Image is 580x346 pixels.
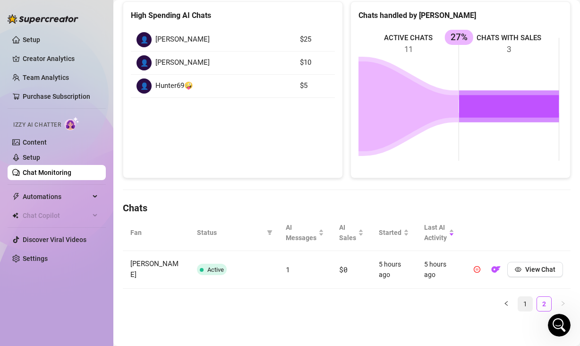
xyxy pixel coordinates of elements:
a: [EMAIL_ADDRESS][DOMAIN_NAME] [58,112,174,120]
span: left [503,301,509,306]
li: Previous Page [499,296,514,311]
div: Ari says… [8,29,181,106]
a: 1 [518,297,532,311]
div: High Spending AI Chats [131,9,335,21]
div: 👤 [136,32,152,47]
div: Ella says… [8,134,181,260]
article: $25 [300,34,329,45]
div: Chats handled by [PERSON_NAME] [358,9,563,21]
a: Chat Monitoring [23,169,71,176]
button: Home [148,4,166,22]
span: pause-circle [474,266,480,273]
span: AI Messages [286,222,316,243]
th: AI Sales [332,215,371,251]
span: 1 [286,265,290,274]
span: Last AI Activity [424,222,447,243]
a: OF [488,268,503,276]
p: A few hours [80,12,116,21]
img: logo-BBDzfeDw.svg [8,14,78,24]
div: Profile image for Nir [53,5,68,20]
img: Profile image for Ella [40,5,55,20]
div: Please send us a screenshot of the error message or issue you're experiencing. [15,140,147,168]
span: right [560,301,566,306]
img: AI Chatter [65,117,79,130]
textarea: Message… [8,254,181,270]
span: [PERSON_NAME] [155,34,210,45]
div: Please send us a screenshot of the error message or issue you're experiencing.Also include a shor... [8,134,155,243]
span: filter [265,225,274,240]
th: Started [371,215,417,251]
span: View Chat [525,266,555,273]
button: OF [488,262,503,277]
button: left [499,296,514,311]
th: Last AI Activity [417,215,462,251]
button: go back [6,4,24,22]
a: Creator Analytics [23,51,98,66]
li: Next Page [555,296,571,311]
span: Hunter69🤪 [155,80,193,92]
span: Active [207,266,224,273]
h1: 🌟 Supercreator [72,5,132,12]
a: Setup [23,154,40,161]
button: Upload attachment [45,274,52,281]
span: Chat Copilot [23,208,90,223]
span: eye [515,266,521,273]
img: Chat Copilot [12,212,18,219]
span: thunderbolt [12,193,20,200]
a: Team Analytics [23,74,69,81]
div: [EMAIL_ADDRESS][DOMAIN_NAME] [51,106,181,127]
a: Discover Viral Videos [23,236,86,243]
span: Status [197,227,263,238]
span: [PERSON_NAME] [155,57,210,69]
div: also i feel that she asnwers a bit slow, it's just my feeling, like she doesnt messagess to all m... [34,29,181,105]
div: 👤 [136,55,152,70]
button: View Chat [507,262,563,277]
iframe: Intercom live chat [548,314,571,337]
div: Also include a short explanation and the steps you took to see the problem, that would be super h... [15,173,147,237]
a: Settings [23,255,48,262]
div: Ari says… [8,106,181,135]
span: $0 [339,265,347,274]
article: $5 [300,80,329,92]
a: Purchase Subscription [23,93,90,100]
div: also i feel that she asnwers a bit slow, it's just my feeling, like she doesnt messagess to all m... [42,35,174,99]
th: AI Messages [278,215,332,251]
li: 2 [537,296,552,311]
div: Close [166,4,183,21]
span: Automations [23,189,90,204]
td: 5 hours ago [371,251,417,289]
button: right [555,296,571,311]
article: $10 [300,57,329,69]
button: Emoji picker [15,274,22,281]
a: Setup [23,36,40,43]
th: Fan [123,215,189,251]
button: Gif picker [30,274,37,281]
li: 1 [518,296,533,311]
h4: Chats [123,201,571,215]
div: [PERSON_NAME] • 1m ago [15,245,91,251]
div: 👤 [136,78,152,94]
a: 2 [537,297,551,311]
img: OF [491,265,501,274]
a: Content [23,138,47,146]
span: AI Sales [339,222,356,243]
img: Profile image for Giselle [27,5,42,20]
button: Send a message… [162,270,177,285]
span: [PERSON_NAME] [130,259,179,279]
span: filter [267,230,273,235]
span: Izzy AI Chatter [13,121,61,130]
td: 5 hours ago [417,251,462,289]
span: Started [379,227,401,238]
